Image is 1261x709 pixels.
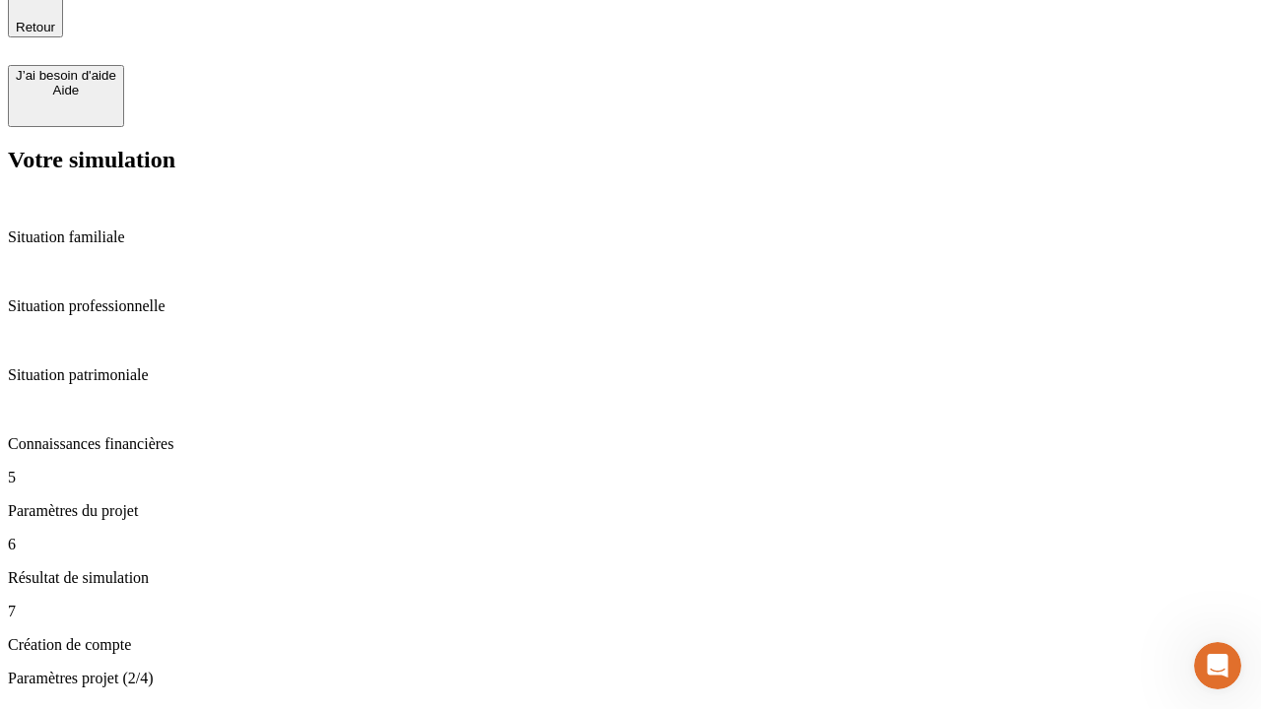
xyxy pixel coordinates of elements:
[8,147,1253,173] h2: Votre simulation
[1194,642,1241,689] iframe: Intercom live chat
[8,569,1253,587] p: Résultat de simulation
[8,469,1253,486] p: 5
[8,65,124,127] button: J’ai besoin d'aideAide
[16,83,116,97] div: Aide
[8,435,1253,453] p: Connaissances financières
[16,20,55,34] span: Retour
[8,670,1253,687] p: Paramètres projet (2/4)
[8,636,1253,654] p: Création de compte
[8,502,1253,520] p: Paramètres du projet
[8,228,1253,246] p: Situation familiale
[8,536,1253,553] p: 6
[8,297,1253,315] p: Situation professionnelle
[8,366,1253,384] p: Situation patrimoniale
[16,68,116,83] div: J’ai besoin d'aide
[8,603,1253,620] p: 7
